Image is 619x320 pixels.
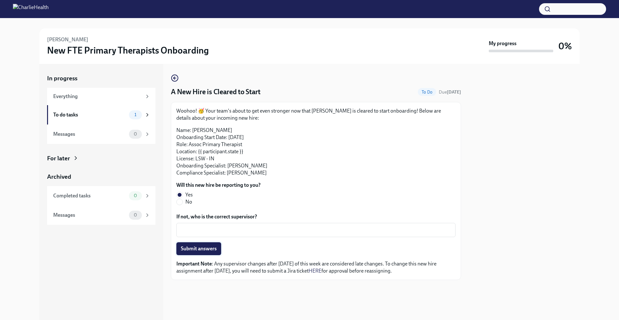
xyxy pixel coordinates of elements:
p: Name: [PERSON_NAME] Onboarding Start Date: [DATE] Role: Assoc Primary Therapist Location: {{ part... [176,127,456,176]
div: Messages [53,212,126,219]
strong: My progress [489,40,516,47]
span: Yes [185,191,193,198]
a: Everything [47,88,155,105]
p: : Any supervisor changes after [DATE] of this week are considered late changes. To change this ne... [176,260,456,275]
span: 0 [130,213,141,217]
span: September 13th, 2025 10:00 [439,89,461,95]
a: In progress [47,74,155,83]
strong: Important Note [176,261,212,267]
span: 1 [131,112,140,117]
div: Messages [53,131,126,138]
span: Submit answers [181,245,217,252]
a: HERE [309,268,321,274]
h4: A New Hire is Cleared to Start [171,87,260,97]
div: Everything [53,93,142,100]
a: Messages0 [47,205,155,225]
p: Woohoo! 🥳 Your team's about to get even stronger now that [PERSON_NAME] is cleared to start onboa... [176,107,456,122]
span: 0 [130,193,141,198]
a: For later [47,154,155,163]
button: Submit answers [176,242,221,255]
div: Completed tasks [53,192,126,199]
a: Archived [47,173,155,181]
span: Due [439,89,461,95]
h6: [PERSON_NAME] [47,36,88,43]
div: To do tasks [53,111,126,118]
span: To Do [418,90,436,95]
strong: [DATE] [447,89,461,95]
div: For later [47,154,70,163]
a: To do tasks1 [47,105,155,125]
label: If not, who is the correct supervisor? [176,213,456,220]
label: Will this new hire be reporting to you? [176,182,260,189]
h3: New FTE Primary Therapists Onboarding [47,45,209,56]
span: No [185,198,192,205]
h3: 0% [558,40,572,52]
img: CharlieHealth [13,4,49,14]
a: Messages0 [47,125,155,144]
a: Completed tasks0 [47,186,155,205]
span: 0 [130,132,141,136]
